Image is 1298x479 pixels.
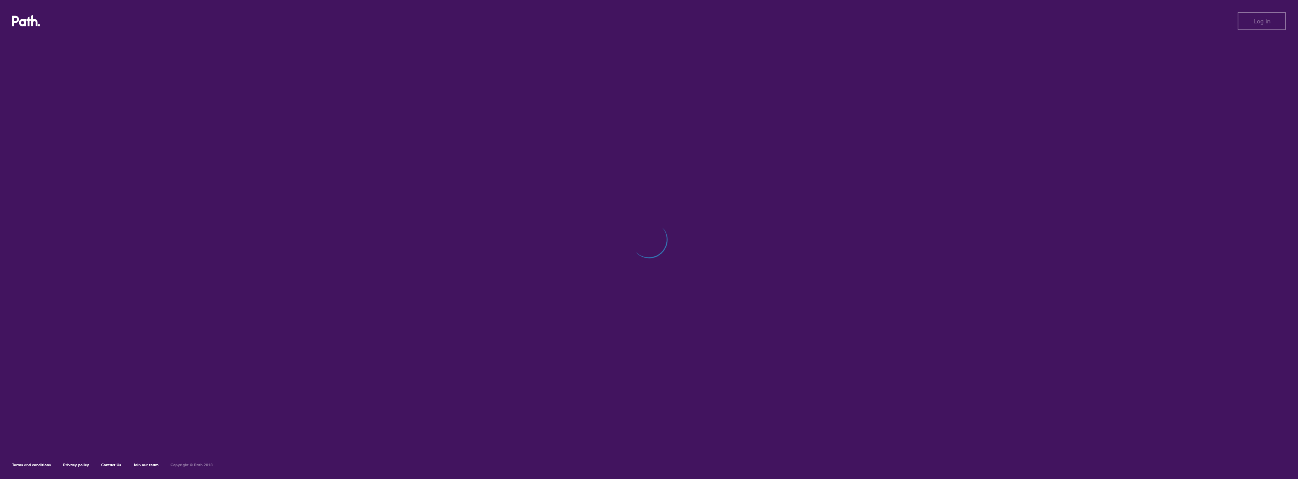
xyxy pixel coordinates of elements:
[1253,18,1270,24] span: Log in
[101,462,121,467] a: Contact Us
[63,462,89,467] a: Privacy policy
[133,462,158,467] a: Join our team
[1238,12,1286,30] button: Log in
[12,462,51,467] a: Terms and conditions
[171,463,213,467] h6: Copyright © Path 2018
